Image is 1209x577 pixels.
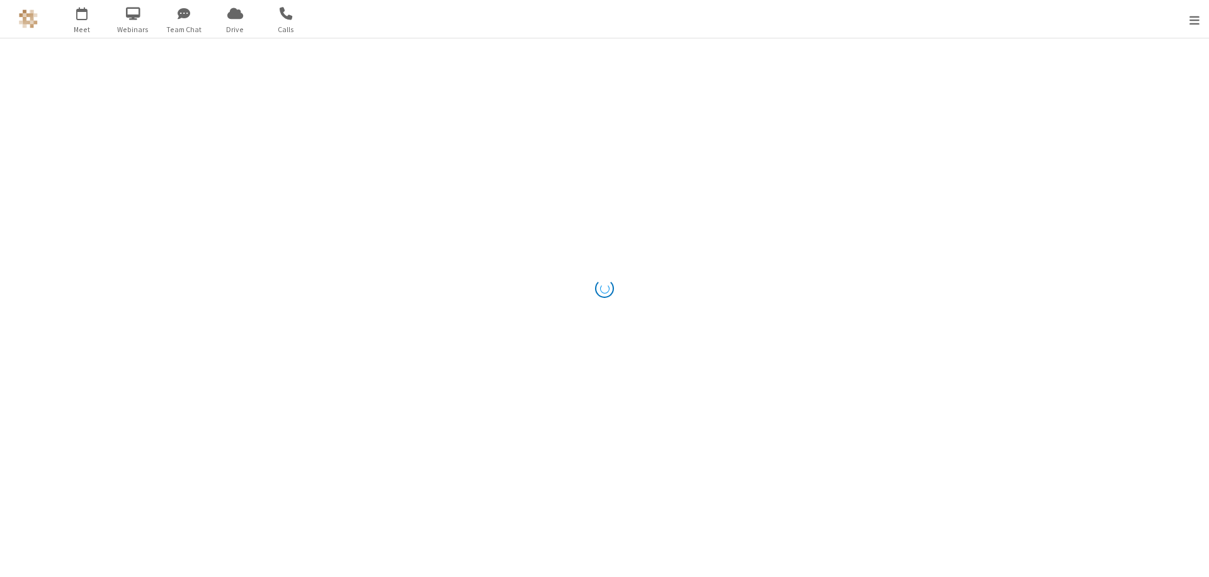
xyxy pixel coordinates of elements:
[161,24,208,35] span: Team Chat
[212,24,259,35] span: Drive
[263,24,310,35] span: Calls
[110,24,157,35] span: Webinars
[19,9,38,28] img: QA Selenium DO NOT DELETE OR CHANGE
[59,24,106,35] span: Meet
